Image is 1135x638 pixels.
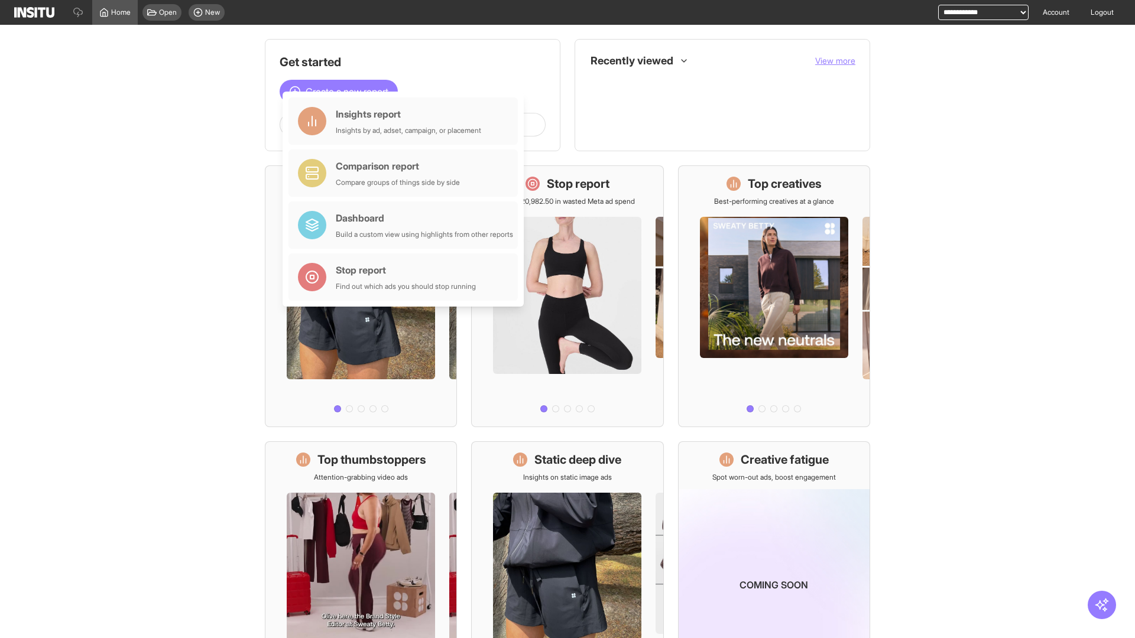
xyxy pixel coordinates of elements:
[306,84,388,99] span: Create a new report
[317,451,426,468] h1: Top thumbstoppers
[594,77,608,92] div: Insights
[280,54,546,70] h1: Get started
[336,211,513,225] div: Dashboard
[815,56,855,66] span: View more
[14,7,54,18] img: Logo
[336,178,460,187] div: Compare groups of things side by side
[314,473,408,482] p: Attention-grabbing video ads
[280,80,398,103] button: Create a new report
[336,263,476,277] div: Stop report
[471,165,663,427] a: Stop reportSave £20,982.50 in wasted Meta ad spend
[336,159,460,173] div: Comparison report
[111,8,131,17] span: Home
[205,8,220,17] span: New
[336,126,481,135] div: Insights by ad, adset, campaign, or placement
[547,175,609,192] h1: Stop report
[615,80,846,89] span: Placements
[159,8,177,17] span: Open
[336,230,513,239] div: Build a custom view using highlights from other reports
[714,197,834,206] p: Best-performing creatives at a glance
[265,165,457,427] a: What's live nowSee all active ads instantly
[678,165,870,427] a: Top creativesBest-performing creatives at a glance
[336,282,476,291] div: Find out which ads you should stop running
[534,451,621,468] h1: Static deep dive
[336,107,481,121] div: Insights report
[815,55,855,67] button: View more
[615,80,653,89] span: Placements
[523,473,612,482] p: Insights on static image ads
[500,197,635,206] p: Save £20,982.50 in wasted Meta ad spend
[748,175,822,192] h1: Top creatives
